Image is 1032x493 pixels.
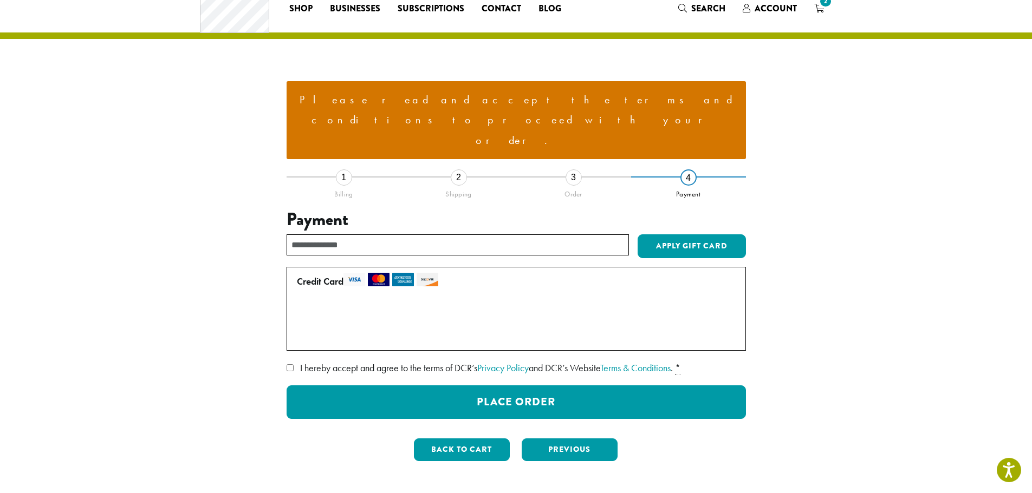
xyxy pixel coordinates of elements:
[755,2,797,15] span: Account
[477,361,529,374] a: Privacy Policy
[368,273,390,286] img: mastercard
[295,90,737,151] li: Please read and accept the terms and conditions to proceed with your order.
[516,186,631,199] div: Order
[522,438,618,461] button: Previous
[297,273,731,290] label: Credit Card
[336,169,352,186] div: 1
[401,186,516,199] div: Shipping
[287,186,401,199] div: Billing
[600,361,671,374] a: Terms & Conditions
[538,2,561,16] span: Blog
[680,169,697,186] div: 4
[691,2,725,15] span: Search
[417,273,438,286] img: discover
[398,2,464,16] span: Subscriptions
[451,169,467,186] div: 2
[631,186,746,199] div: Payment
[343,273,365,286] img: visa
[300,361,673,374] span: I hereby accept and agree to the terms of DCR’s and DCR’s Website .
[287,209,746,230] h3: Payment
[566,169,582,186] div: 3
[414,438,510,461] button: Back to cart
[392,273,414,286] img: amex
[482,2,521,16] span: Contact
[289,2,313,16] span: Shop
[330,2,380,16] span: Businesses
[287,364,294,371] input: I hereby accept and agree to the terms of DCR’sPrivacy Policyand DCR’s WebsiteTerms & Conditions. *
[675,361,680,374] abbr: required
[287,385,746,419] button: Place Order
[638,234,746,258] button: Apply Gift Card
